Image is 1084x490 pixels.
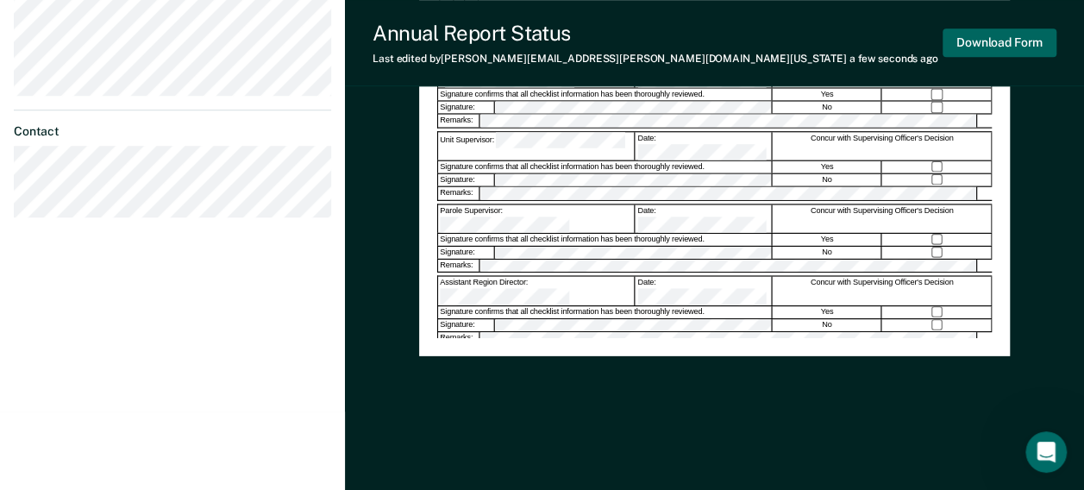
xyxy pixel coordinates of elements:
span: Home [66,374,105,386]
div: Date: [636,132,772,160]
div: Yes [773,160,881,173]
p: How can we help? [34,181,310,210]
div: Profile image for Krysty [235,28,269,62]
div: No [773,247,881,259]
div: Remarks: [438,187,480,199]
div: No [773,319,881,331]
div: Yes [773,234,881,246]
span: Messages [229,374,289,386]
div: Signature: [438,101,494,113]
div: Unit Supervisor: [438,132,635,160]
div: Last edited by [PERSON_NAME][EMAIL_ADDRESS][PERSON_NAME][DOMAIN_NAME][US_STATE] [373,53,938,65]
div: Signature: [438,173,494,185]
div: Remarks: [438,115,480,127]
div: Parole Supervisor: [438,204,635,232]
div: Annual Report Status [373,21,938,46]
button: Messages [172,331,345,400]
div: Concur with Supervising Officer's Decision [773,277,992,305]
div: Date: [636,204,772,232]
div: Signature: [438,247,494,259]
span: a few seconds ago [849,53,938,65]
div: Signature confirms that all checklist information has been thoroughly reviewed. [438,88,772,100]
div: Send us a message [35,247,288,265]
div: Send us a message [17,232,328,280]
div: Date: [636,277,772,305]
div: Assistant Region Director: [438,277,635,305]
div: Remarks: [438,332,480,344]
button: Download Form [943,28,1056,57]
div: Close [297,28,328,59]
div: Remarks: [438,260,480,272]
div: Concur with Supervising Officer's Decision [773,204,992,232]
div: Yes [773,88,881,100]
img: logo [34,33,129,60]
div: Signature: [438,319,494,331]
img: Profile image for Kim [202,28,236,62]
div: Signature confirms that all checklist information has been thoroughly reviewed. [438,306,772,318]
iframe: Intercom live chat [1025,431,1067,473]
div: Concur with Supervising Officer's Decision [773,132,992,160]
dt: Contact [14,124,331,139]
div: Signature confirms that all checklist information has been thoroughly reviewed. [438,160,772,173]
div: No [773,101,881,113]
div: Signature confirms that all checklist information has been thoroughly reviewed. [438,234,772,246]
img: Profile image for Rajan [169,28,204,62]
p: Hi [PERSON_NAME] 👋 [34,122,310,181]
div: No [773,173,881,185]
div: Yes [773,306,881,318]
